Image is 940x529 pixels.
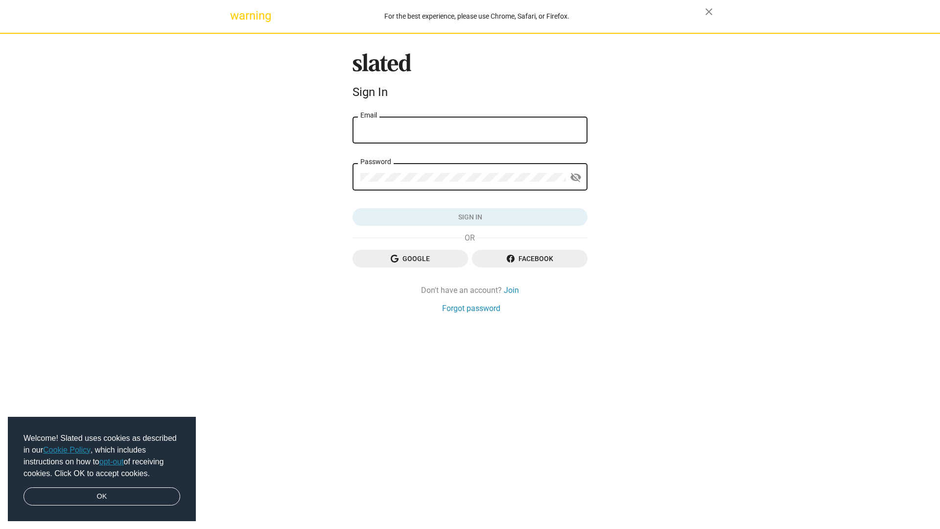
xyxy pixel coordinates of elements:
a: Join [504,285,519,295]
mat-icon: visibility_off [570,170,582,185]
a: Cookie Policy [43,446,91,454]
div: cookieconsent [8,417,196,522]
button: Facebook [472,250,587,267]
a: opt-out [99,457,124,466]
mat-icon: close [703,6,715,18]
span: Facebook [480,250,580,267]
span: Welcome! Slated uses cookies as described in our , which includes instructions on how to of recei... [23,433,180,480]
mat-icon: warning [230,10,242,22]
sl-branding: Sign In [352,53,587,103]
a: dismiss cookie message [23,487,180,506]
span: Google [360,250,460,267]
a: Forgot password [442,303,500,313]
div: For the best experience, please use Chrome, Safari, or Firefox. [249,10,705,23]
div: Don't have an account? [352,285,587,295]
button: Google [352,250,468,267]
button: Show password [566,168,586,188]
div: Sign In [352,85,587,99]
